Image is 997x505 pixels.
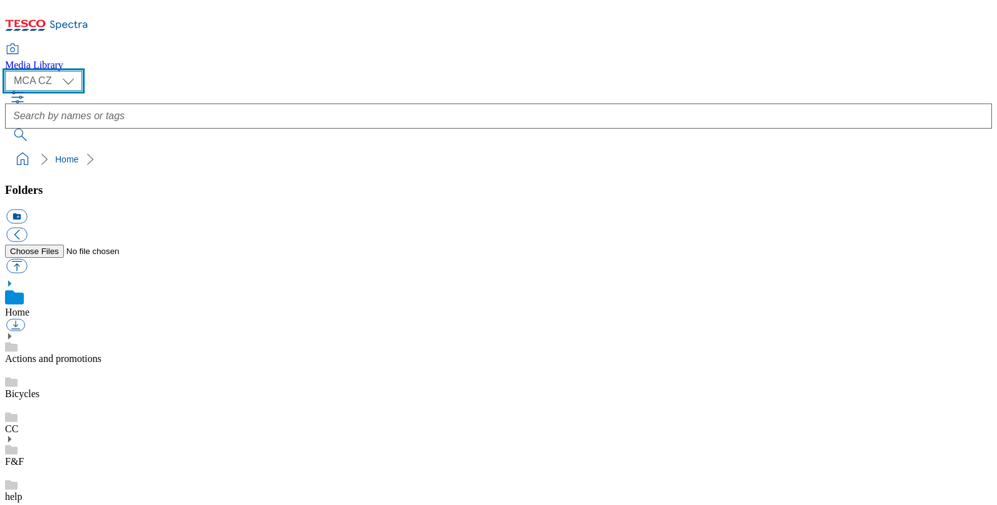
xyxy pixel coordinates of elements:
[5,60,63,70] span: Media Library
[5,307,29,317] a: Home
[5,491,23,502] a: help
[5,423,18,434] a: CC
[5,104,992,129] input: Search by names or tags
[13,149,33,169] a: home
[55,154,78,164] a: Home
[5,45,63,71] a: Media Library
[5,147,992,171] nav: breadcrumb
[5,456,24,467] a: F&F
[5,388,40,399] a: Bicycles
[5,183,992,197] h3: Folders
[5,353,102,364] a: Actions and promotions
